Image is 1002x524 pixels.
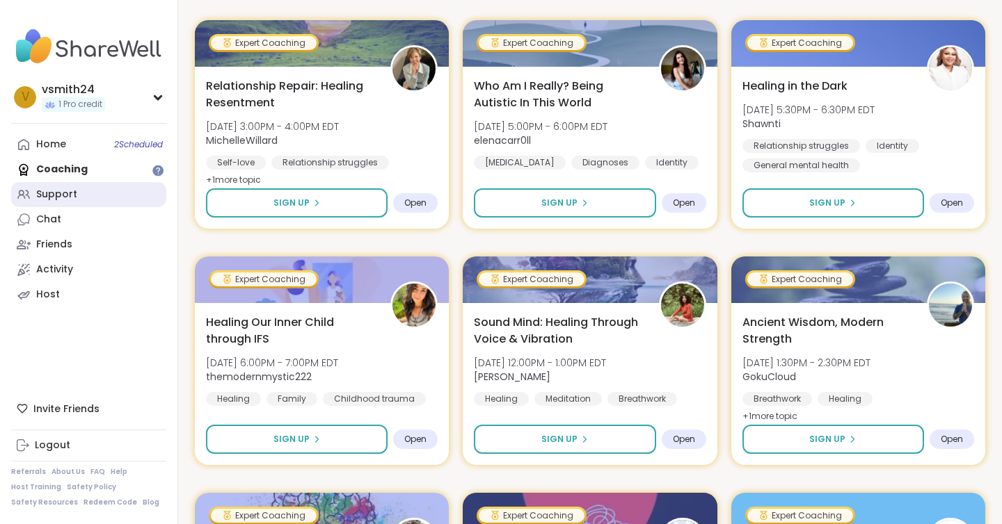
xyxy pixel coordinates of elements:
[11,282,166,307] a: Host
[645,156,699,170] div: Identity
[534,392,602,406] div: Meditation
[474,356,606,370] span: [DATE] 12:00PM - 1:00PM EDT
[742,188,924,218] button: Sign Up
[673,197,695,208] span: Open
[479,272,584,286] div: Expert Coaching
[36,288,60,302] div: Host
[67,482,116,492] a: Safety Policy
[571,156,639,170] div: Diagnoses
[404,197,427,208] span: Open
[83,498,137,507] a: Redeem Code
[742,139,860,153] div: Relationship struggles
[206,120,339,133] span: [DATE] 3:00PM - 4:00PM EDT
[747,36,853,50] div: Expert Coaching
[742,103,875,117] span: [DATE] 5:30PM - 6:30PM EDT
[818,392,873,406] div: Healing
[607,392,677,406] div: Breathwork
[742,117,781,131] b: Shawnti
[36,213,61,227] div: Chat
[866,139,919,153] div: Identity
[474,425,655,454] button: Sign Up
[11,257,166,282] a: Activity
[742,314,912,347] span: Ancient Wisdom, Modern Strength
[11,22,166,71] img: ShareWell Nav Logo
[36,138,66,152] div: Home
[474,120,607,133] span: [DATE] 5:00PM - 6:00PM EDT
[211,36,317,50] div: Expert Coaching
[747,509,853,523] div: Expert Coaching
[36,188,77,202] div: Support
[51,467,85,477] a: About Us
[392,284,436,327] img: themodernmystic222
[661,47,704,90] img: elenacarr0ll
[809,433,845,445] span: Sign Up
[929,284,972,327] img: GokuCloud
[673,434,695,445] span: Open
[809,197,845,209] span: Sign Up
[36,263,73,277] div: Activity
[11,232,166,257] a: Friends
[206,392,261,406] div: Healing
[271,156,389,170] div: Relationship struggles
[392,47,436,90] img: MichelleWillard
[206,78,375,111] span: Relationship Repair: Healing Resentment
[11,433,166,458] a: Logout
[58,99,102,110] span: 1 Pro credit
[742,370,796,384] b: GokuCloud
[11,467,46,477] a: Referrals
[42,82,105,97] div: vsmith24
[273,433,310,445] span: Sign Up
[929,47,972,90] img: Shawnti
[742,425,924,454] button: Sign Up
[474,188,655,218] button: Sign Up
[114,139,163,150] span: 2 Scheduled
[11,182,166,207] a: Support
[211,272,317,286] div: Expert Coaching
[11,482,61,492] a: Host Training
[742,392,812,406] div: Breathwork
[479,36,584,50] div: Expert Coaching
[273,197,310,209] span: Sign Up
[941,197,963,208] span: Open
[206,133,278,147] b: MichelleWillard
[11,498,78,507] a: Safety Resources
[36,238,72,252] div: Friends
[323,392,426,406] div: Childhood trauma
[22,88,29,106] span: v
[206,314,375,347] span: Healing Our Inner Child through IFS
[941,434,963,445] span: Open
[90,467,105,477] a: FAQ
[267,392,317,406] div: Family
[474,78,643,111] span: Who Am I Really? Being Autistic In This World
[474,133,531,147] b: elenacarr0ll
[474,392,529,406] div: Healing
[206,370,312,384] b: themodernmystic222
[474,156,566,170] div: [MEDICAL_DATA]
[661,284,704,327] img: Joana_Ayala
[211,509,317,523] div: Expert Coaching
[11,396,166,421] div: Invite Friends
[152,165,164,176] iframe: Spotlight
[479,509,584,523] div: Expert Coaching
[474,314,643,347] span: Sound Mind: Healing Through Voice & Vibration
[11,132,166,157] a: Home2Scheduled
[206,425,388,454] button: Sign Up
[206,156,266,170] div: Self-love
[11,207,166,232] a: Chat
[541,197,578,209] span: Sign Up
[747,272,853,286] div: Expert Coaching
[474,370,550,384] b: [PERSON_NAME]
[404,434,427,445] span: Open
[742,356,870,370] span: [DATE] 1:30PM - 2:30PM EDT
[111,467,127,477] a: Help
[541,433,578,445] span: Sign Up
[35,439,70,452] div: Logout
[742,78,848,95] span: Healing in the Dark
[206,188,388,218] button: Sign Up
[742,158,860,172] div: General mental health
[206,356,338,370] span: [DATE] 6:00PM - 7:00PM EDT
[143,498,159,507] a: Blog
